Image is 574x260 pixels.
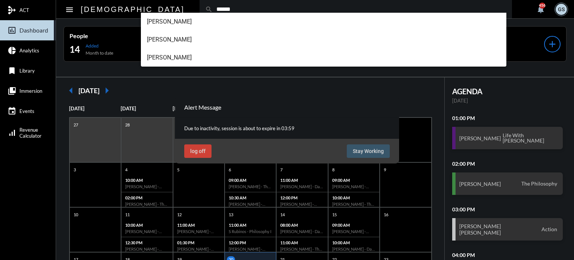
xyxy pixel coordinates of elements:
span: log off [190,148,206,154]
button: Stay Working [347,144,390,158]
button: log off [184,144,212,158]
p: Due to inactivity, session is about to expire in 03:59 [184,125,390,131]
span: Stay Working [353,148,384,154]
h2: Alert Message [184,104,221,111]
